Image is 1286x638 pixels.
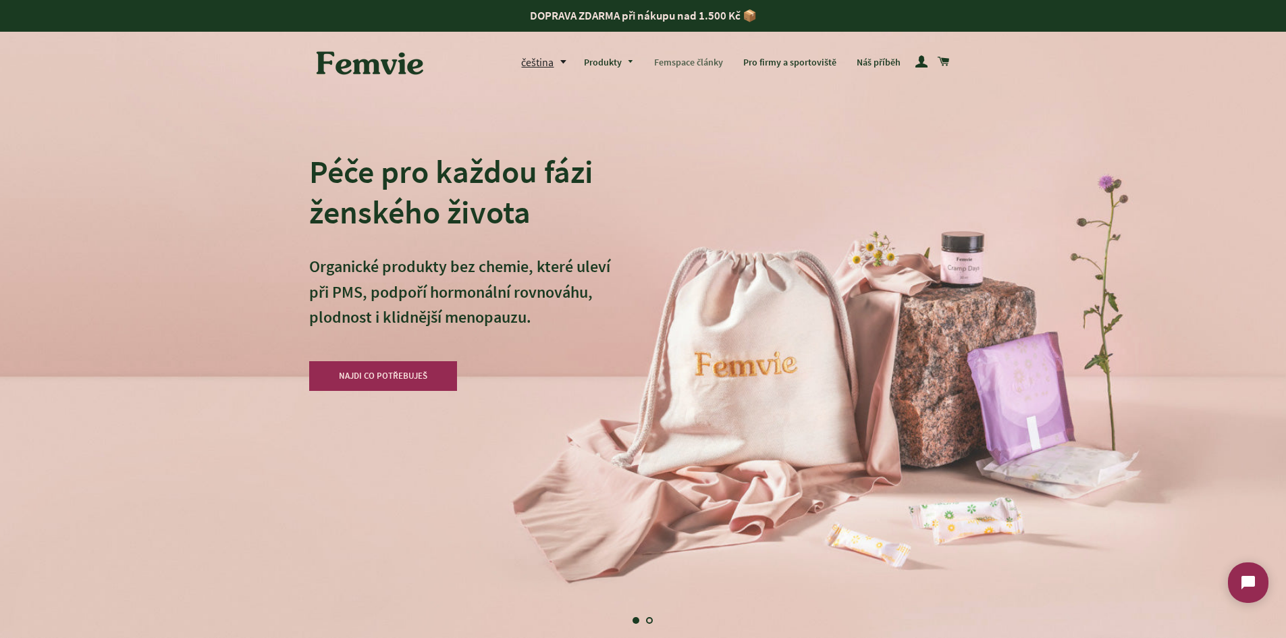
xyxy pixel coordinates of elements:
[630,614,643,627] a: Posun 1, aktuální
[300,604,334,638] button: Předchozí snímek
[847,45,911,80] a: Náš příběh
[574,45,644,80] a: Produkty
[309,42,431,84] img: Femvie
[644,45,733,80] a: Femspace články
[521,53,574,72] button: čeština
[948,604,982,638] button: Další snímek
[1216,551,1280,614] iframe: Tidio Chat
[309,151,610,232] h2: Péče pro každou fázi ženského života
[643,614,657,627] a: Načíst snímek 2
[733,45,847,80] a: Pro firmy a sportoviště
[309,254,610,355] p: Organické produkty bez chemie, které uleví při PMS, podpoří hormonální rovnováhu, plodnost i klid...
[309,361,458,391] a: NAJDI CO POTŘEBUJEŠ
